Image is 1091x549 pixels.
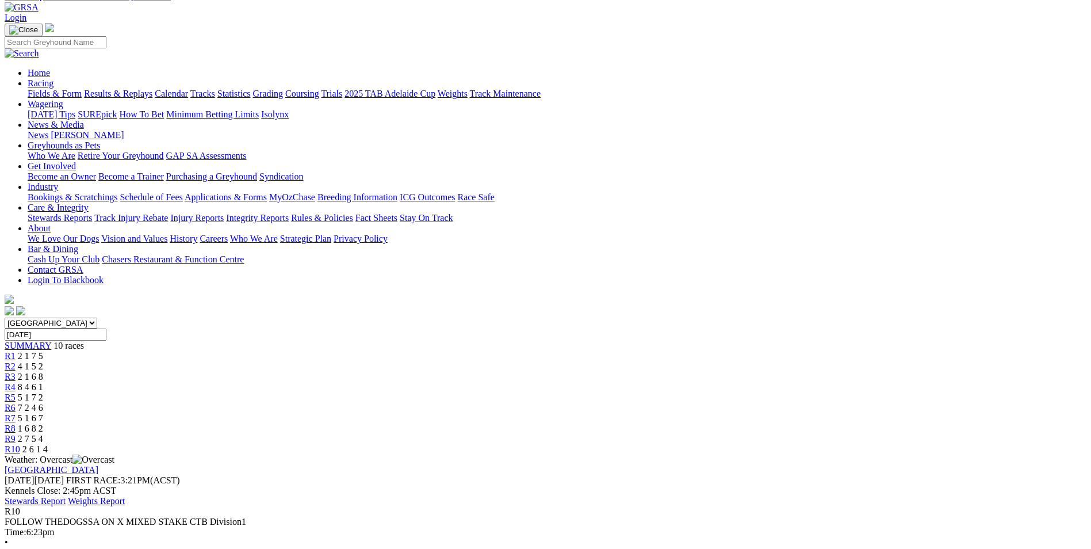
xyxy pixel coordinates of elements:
[28,254,99,264] a: Cash Up Your Club
[5,444,20,454] a: R10
[120,192,182,202] a: Schedule of Fees
[5,341,51,350] a: SUMMARY
[28,89,82,98] a: Fields & Form
[28,203,89,212] a: Care & Integrity
[5,527,1086,537] div: 6:23pm
[344,89,435,98] a: 2025 TAB Adelaide Cup
[18,424,43,433] span: 1 6 8 2
[28,213,92,223] a: Stewards Reports
[66,475,180,485] span: 3:21PM(ACST)
[18,413,43,423] span: 5 1 6 7
[5,24,43,36] button: Toggle navigation
[166,171,257,181] a: Purchasing a Greyhound
[170,234,197,243] a: History
[28,140,100,150] a: Greyhounds as Pets
[5,517,1086,527] div: FOLLOW THEDOGSSA ON X MIXED STAKE CTB Division1
[5,413,16,423] span: R7
[185,192,267,202] a: Applications & Forms
[253,89,283,98] a: Grading
[5,537,8,547] span: •
[321,89,342,98] a: Trials
[5,351,16,361] a: R1
[5,434,16,444] a: R9
[5,13,26,22] a: Login
[400,192,455,202] a: ICG Outcomes
[28,234,1086,244] div: About
[334,234,388,243] a: Privacy Policy
[28,68,50,78] a: Home
[16,306,25,315] img: twitter.svg
[120,109,164,119] a: How To Bet
[18,382,43,392] span: 8 4 6 1
[5,424,16,433] a: R8
[94,213,168,223] a: Track Injury Rebate
[5,382,16,392] a: R4
[51,130,124,140] a: [PERSON_NAME]
[5,527,26,537] span: Time:
[78,151,164,161] a: Retire Your Greyhound
[28,192,1086,203] div: Industry
[166,109,259,119] a: Minimum Betting Limits
[170,213,224,223] a: Injury Reports
[470,89,541,98] a: Track Maintenance
[66,475,120,485] span: FIRST RACE:
[5,486,1086,496] div: Kennels Close: 2:45pm ACST
[5,372,16,382] a: R3
[28,171,96,181] a: Become an Owner
[28,254,1086,265] div: Bar & Dining
[28,244,78,254] a: Bar & Dining
[190,89,215,98] a: Tracks
[438,89,468,98] a: Weights
[317,192,397,202] a: Breeding Information
[18,372,43,382] span: 2 1 6 8
[18,434,43,444] span: 2 7 5 4
[5,506,20,516] span: R10
[28,182,58,192] a: Industry
[28,89,1086,99] div: Racing
[28,130,48,140] a: News
[18,351,43,361] span: 2 1 7 5
[28,213,1086,223] div: Care & Integrity
[28,265,83,274] a: Contact GRSA
[28,275,104,285] a: Login To Blackbook
[45,23,54,32] img: logo-grsa-white.png
[5,475,35,485] span: [DATE]
[101,234,167,243] a: Vision and Values
[53,341,84,350] span: 10 races
[28,109,1086,120] div: Wagering
[84,89,152,98] a: Results & Replays
[400,213,453,223] a: Stay On Track
[28,99,63,109] a: Wagering
[280,234,331,243] a: Strategic Plan
[28,171,1086,182] div: Get Involved
[5,2,39,13] img: GRSA
[18,403,43,413] span: 7 2 4 6
[285,89,319,98] a: Coursing
[226,213,289,223] a: Integrity Reports
[28,223,51,233] a: About
[28,234,99,243] a: We Love Our Dogs
[68,496,125,506] a: Weights Report
[5,361,16,371] a: R2
[18,361,43,371] span: 4 1 5 2
[5,48,39,59] img: Search
[28,120,84,129] a: News & Media
[28,192,117,202] a: Bookings & Scratchings
[78,109,117,119] a: SUREpick
[28,109,75,119] a: [DATE] Tips
[200,234,228,243] a: Careers
[155,89,188,98] a: Calendar
[5,455,114,464] span: Weather: Overcast
[5,295,14,304] img: logo-grsa-white.png
[5,36,106,48] input: Search
[5,403,16,413] a: R6
[5,306,14,315] img: facebook.svg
